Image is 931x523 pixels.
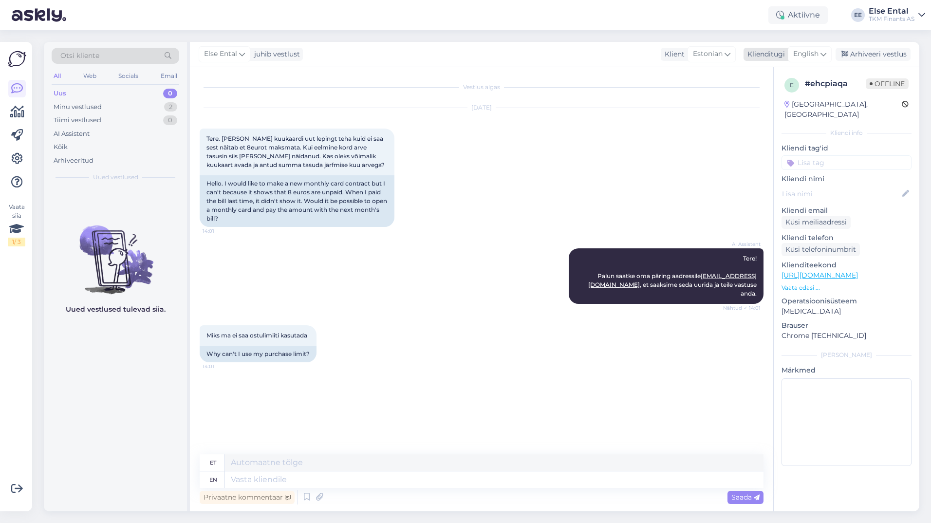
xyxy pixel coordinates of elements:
[52,70,63,82] div: All
[869,7,914,15] div: Else Ental
[44,208,187,296] img: No chats
[250,49,300,59] div: juhib vestlust
[782,243,860,256] div: Küsi telefoninumbrit
[782,271,858,280] a: [URL][DOMAIN_NAME]
[866,78,909,89] span: Offline
[782,320,912,331] p: Brauser
[163,89,177,98] div: 0
[54,156,93,166] div: Arhiveeritud
[782,306,912,317] p: [MEDICAL_DATA]
[782,296,912,306] p: Operatsioonisüsteem
[200,175,394,227] div: Hello. I would like to make a new monthly card contract but I can't because it shows that 8 euros...
[81,70,98,82] div: Web
[793,49,819,59] span: English
[54,129,90,139] div: AI Assistent
[782,143,912,153] p: Kliendi tag'id
[200,491,295,504] div: Privaatne kommentaar
[8,203,25,246] div: Vaata siia
[782,188,900,199] input: Lisa nimi
[869,15,914,23] div: TKM Finants AS
[8,50,26,68] img: Askly Logo
[724,241,761,248] span: AI Assistent
[163,115,177,125] div: 0
[200,346,317,362] div: Why can't I use my purchase limit?
[782,233,912,243] p: Kliendi telefon
[159,70,179,82] div: Email
[54,102,102,112] div: Minu vestlused
[54,89,66,98] div: Uus
[851,8,865,22] div: EE
[210,454,216,471] div: et
[744,49,785,59] div: Klienditugi
[60,51,99,61] span: Otsi kliente
[54,142,68,152] div: Kõik
[203,363,239,370] span: 14:01
[782,260,912,270] p: Klienditeekond
[66,304,166,315] p: Uued vestlused tulevad siia.
[784,99,902,120] div: [GEOGRAPHIC_DATA], [GEOGRAPHIC_DATA]
[206,135,385,168] span: Tere. [PERSON_NAME] kuukaardi uut lepingt teha kuid ei saa sest näitab et 8eurot maksmata. Kui ee...
[209,471,217,488] div: en
[869,7,925,23] a: Else EntalTKM Finants AS
[782,216,851,229] div: Küsi meiliaadressi
[782,331,912,341] p: Chrome [TECHNICAL_ID]
[782,365,912,375] p: Märkmed
[204,49,237,59] span: Else Ental
[790,81,794,89] span: e
[164,102,177,112] div: 2
[723,304,761,312] span: Nähtud ✓ 14:01
[782,155,912,170] input: Lisa tag
[768,6,828,24] div: Aktiivne
[93,173,138,182] span: Uued vestlused
[200,103,763,112] div: [DATE]
[693,49,723,59] span: Estonian
[54,115,101,125] div: Tiimi vestlused
[8,238,25,246] div: 1 / 3
[116,70,140,82] div: Socials
[203,227,239,235] span: 14:01
[661,49,685,59] div: Klient
[836,48,911,61] div: Arhiveeri vestlus
[782,174,912,184] p: Kliendi nimi
[782,129,912,137] div: Kliendi info
[805,78,866,90] div: # ehcpiaqa
[200,83,763,92] div: Vestlus algas
[206,332,307,339] span: Miks ma ei saa ostulimiiti kasutada
[782,283,912,292] p: Vaata edasi ...
[588,255,758,297] span: Tere! Palun saatke oma päring aadressile , et saaksime seda uurida ja teile vastuse anda.
[782,205,912,216] p: Kliendi email
[731,493,760,502] span: Saada
[782,351,912,359] div: [PERSON_NAME]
